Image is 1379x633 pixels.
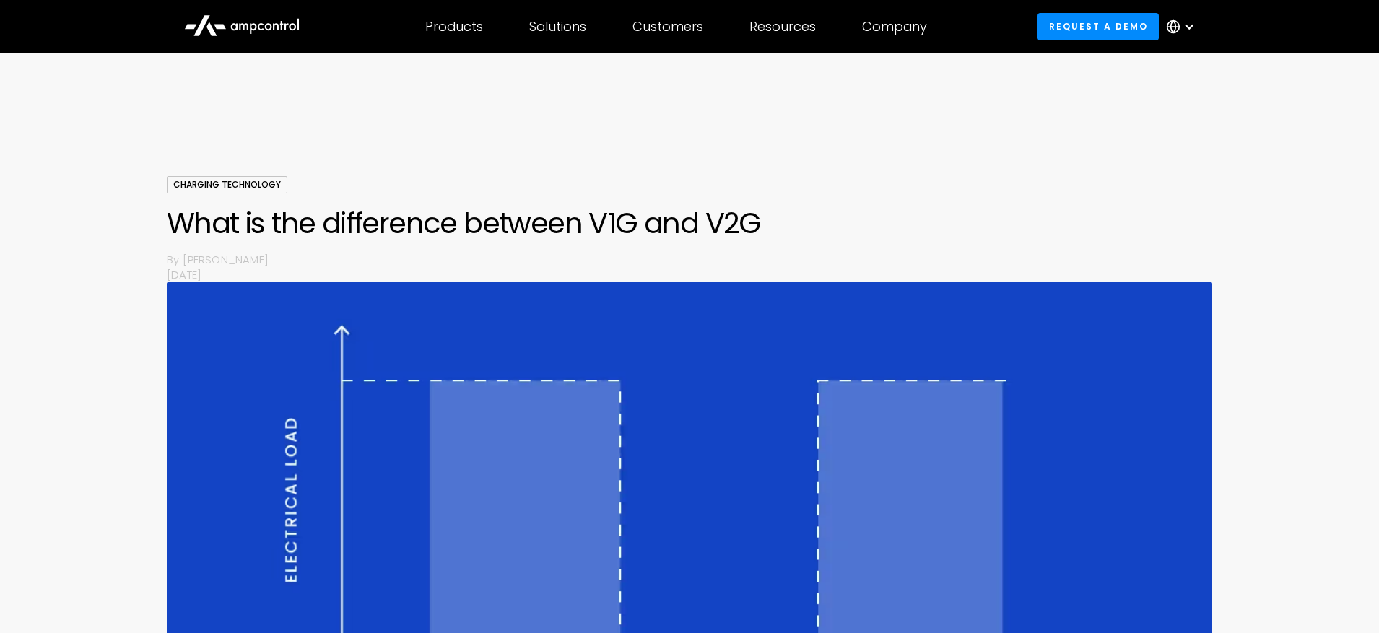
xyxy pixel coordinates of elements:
[862,19,927,35] div: Company
[425,19,483,35] div: Products
[167,176,287,193] div: Charging Technology
[529,19,586,35] div: Solutions
[167,252,183,267] p: By
[167,206,1212,240] h1: What is the difference between V1G and V2G
[632,19,703,35] div: Customers
[1037,13,1159,40] a: Request a demo
[749,19,816,35] div: Resources
[183,252,1212,267] p: [PERSON_NAME]
[167,267,1212,282] p: [DATE]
